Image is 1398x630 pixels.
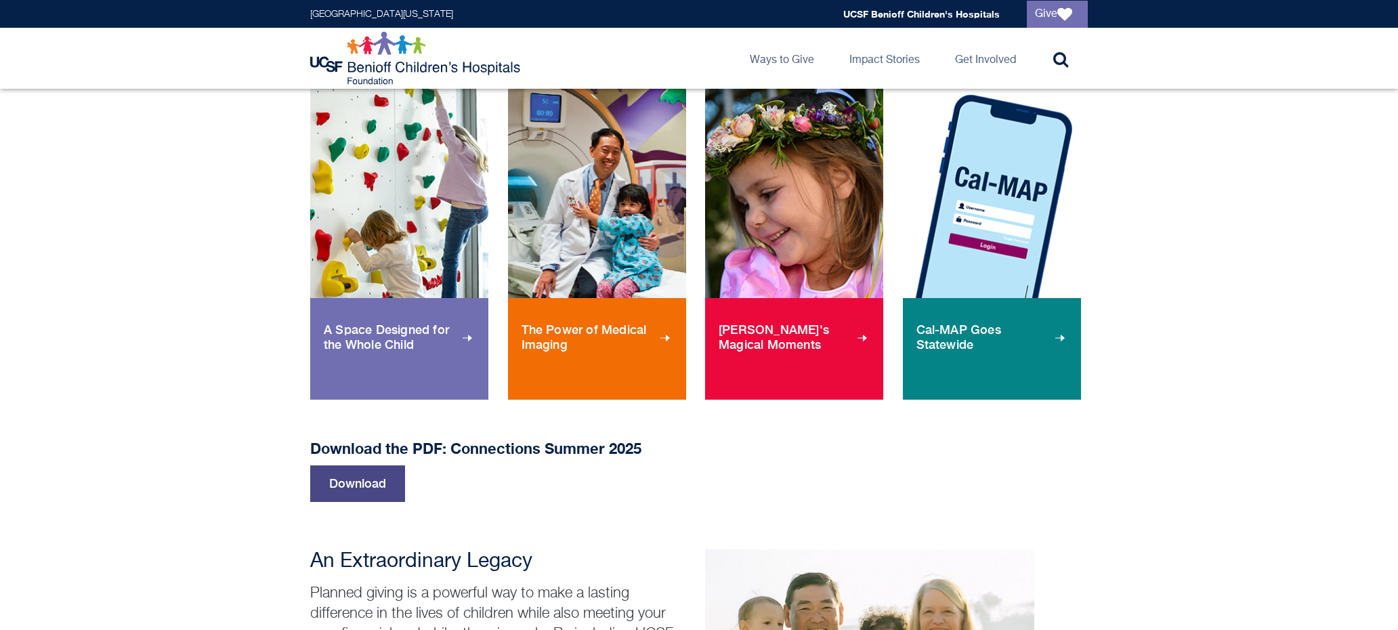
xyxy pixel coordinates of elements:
[839,28,931,89] a: Impact Stories
[916,312,1067,363] span: Cal-MAP Goes Statewide
[310,440,641,457] strong: Download the PDF: Connections Summer 2025
[903,88,1081,390] img: CAL MAP feature cell phone image
[310,549,693,574] h3: An Extraordinary Legacy
[843,8,1000,20] a: UCSF Benioff Children's Hospitals
[705,88,883,400] a: [PERSON_NAME]'s Magical Moments
[310,88,488,390] img: two children climbing on a rock wall
[522,312,673,363] span: The Power of Medical Imaging
[324,312,475,363] span: A Space Designed for the Whole Child
[944,28,1027,89] a: Get Involved
[1027,1,1088,28] a: Give
[508,88,686,400] a: The Power of Medical Imaging
[310,31,524,85] img: Logo for UCSF Benioff Children's Hospitals Foundation
[719,312,870,363] span: [PERSON_NAME]'s Magical Moments
[903,88,1081,400] a: CAL MAP feature cell phone image Cal-MAP Goes Statewide
[310,9,453,19] a: [GEOGRAPHIC_DATA][US_STATE]
[310,465,405,502] a: Download
[739,28,825,89] a: Ways to Give
[310,88,488,400] a: two children climbing on a rock wall A Space Designed for the Whole Child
